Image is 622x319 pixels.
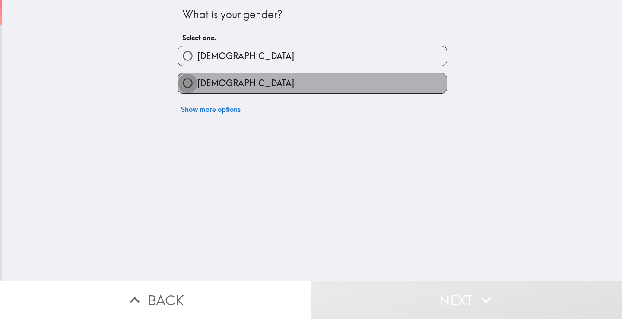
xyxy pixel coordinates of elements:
[311,281,622,319] button: Next
[182,7,442,22] div: What is your gender?
[178,101,244,118] button: Show more options
[178,73,447,93] button: [DEMOGRAPHIC_DATA]
[197,77,294,89] span: [DEMOGRAPHIC_DATA]
[182,33,442,42] h6: Select one.
[178,46,447,66] button: [DEMOGRAPHIC_DATA]
[197,50,294,62] span: [DEMOGRAPHIC_DATA]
